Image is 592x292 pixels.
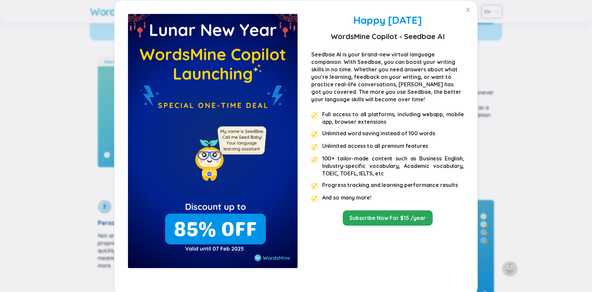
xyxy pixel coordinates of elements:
[353,14,422,27] span: Happy [DATE]
[322,194,371,202] div: And so many more!
[311,51,464,103] div: Seedbae AI is your brand-new virtual language companion. With Seedbae, you can boost your writing...
[128,14,298,268] img: premium
[311,112,318,119] img: premium
[311,183,318,190] img: premium
[322,130,435,138] div: Unlimited word saving instead of 100 words
[311,144,318,151] img: premium
[331,30,445,42] strong: WordsMine Copilot - Seedbae AI
[311,131,318,138] img: premium
[311,156,318,163] img: premium
[322,142,428,151] div: Unlimited access to all premium features
[350,214,426,222] a: Subscribe Now For $15 /year
[322,110,464,125] div: Full access to all platforms, including webapp, mobile app, browser extensions
[465,7,471,13] span: close
[322,155,464,177] div: 100+ tailor-made content such as Business English, Industry-specific vocabulary, Academic vocabul...
[322,181,458,190] div: Progress tracking and learning performance results
[459,0,478,19] button: Close
[311,195,318,202] img: premium
[343,210,433,226] button: Subscribe Now For $15 /year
